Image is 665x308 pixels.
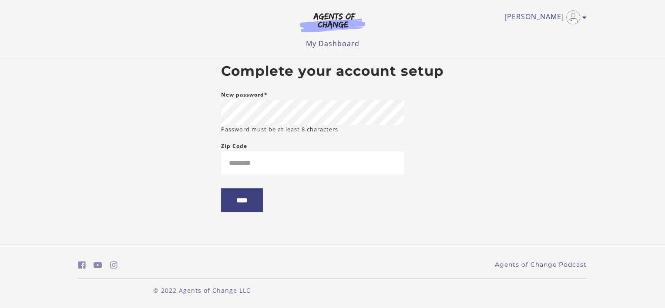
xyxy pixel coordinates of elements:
[221,125,338,134] small: Password must be at least 8 characters
[78,259,86,271] a: https://www.facebook.com/groups/aswbtestprep (Open in a new window)
[94,261,102,269] i: https://www.youtube.com/c/AgentsofChangeTestPrepbyMeaganMitchell (Open in a new window)
[221,141,247,151] label: Zip Code
[94,259,102,271] a: https://www.youtube.com/c/AgentsofChangeTestPrepbyMeaganMitchell (Open in a new window)
[110,261,118,269] i: https://www.instagram.com/agentsofchangeprep/ (Open in a new window)
[78,261,86,269] i: https://www.facebook.com/groups/aswbtestprep (Open in a new window)
[110,259,118,271] a: https://www.instagram.com/agentsofchangeprep/ (Open in a new window)
[306,39,359,48] a: My Dashboard
[221,90,268,100] label: New password*
[291,12,374,32] img: Agents of Change Logo
[495,260,587,269] a: Agents of Change Podcast
[221,63,444,80] h2: Complete your account setup
[78,286,326,295] p: © 2022 Agents of Change LLC
[504,10,582,24] a: Toggle menu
